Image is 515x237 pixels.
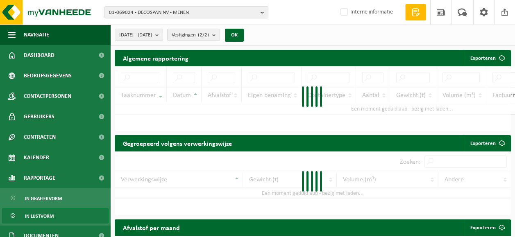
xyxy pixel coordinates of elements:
span: In grafiekvorm [25,191,62,206]
span: Contracten [24,127,56,147]
span: Gebruikers [24,106,54,127]
h2: Gegroepeerd volgens verwerkingswijze [115,135,240,151]
span: In lijstvorm [25,208,54,224]
a: In lijstvorm [2,208,109,223]
span: [DATE] - [DATE] [119,29,152,41]
span: Kalender [24,147,49,168]
h2: Algemene rapportering [115,50,197,66]
button: OK [225,29,244,42]
a: In grafiekvorm [2,190,109,206]
a: Exporteren [464,219,510,236]
button: Exporteren [464,50,510,66]
span: Bedrijfsgegevens [24,65,72,86]
span: Vestigingen [172,29,209,41]
count: (2/2) [198,32,209,38]
span: Contactpersonen [24,86,71,106]
button: Vestigingen(2/2) [167,29,220,41]
span: Rapportage [24,168,55,188]
button: 01-069024 - DECOSPAN NV - MENEN [104,6,268,18]
h2: Afvalstof per maand [115,219,188,235]
span: Navigatie [24,25,49,45]
span: Dashboard [24,45,54,65]
a: Exporteren [464,135,510,151]
label: Interne informatie [339,6,393,18]
span: 01-069024 - DECOSPAN NV - MENEN [109,7,257,19]
button: [DATE] - [DATE] [115,29,163,41]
